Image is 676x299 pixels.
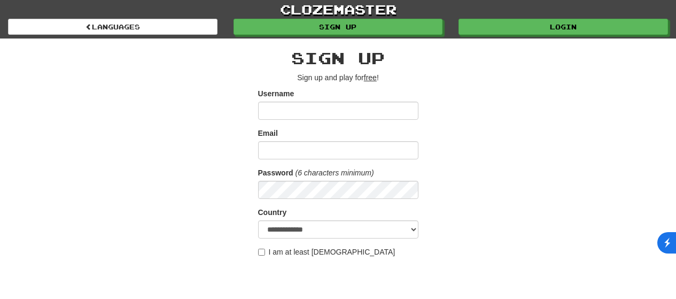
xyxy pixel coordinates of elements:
a: Languages [8,19,217,35]
label: I am at least [DEMOGRAPHIC_DATA] [258,247,395,257]
a: Sign up [234,19,443,35]
em: (6 characters minimum) [296,168,374,177]
p: Sign up and play for ! [258,72,418,83]
input: I am at least [DEMOGRAPHIC_DATA] [258,249,265,256]
u: free [364,73,377,82]
a: Login [459,19,668,35]
label: Username [258,88,294,99]
label: Email [258,128,278,139]
h2: Sign up [258,49,418,67]
label: Country [258,207,287,218]
label: Password [258,167,293,178]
